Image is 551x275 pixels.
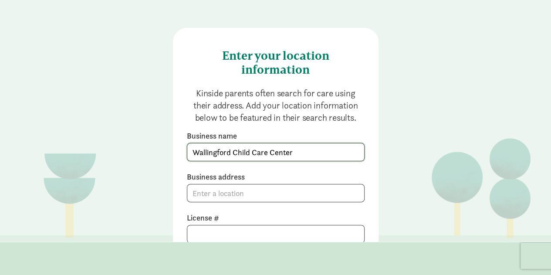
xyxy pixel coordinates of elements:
[187,184,364,202] input: Enter a location
[187,172,365,182] label: Business address
[187,42,365,77] h4: Enter your location information
[507,233,551,275] iframe: Chat Widget
[187,87,365,124] p: Kinside parents often search for care using their address. Add your location information below to...
[187,131,365,141] label: Business name
[187,213,365,223] label: License #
